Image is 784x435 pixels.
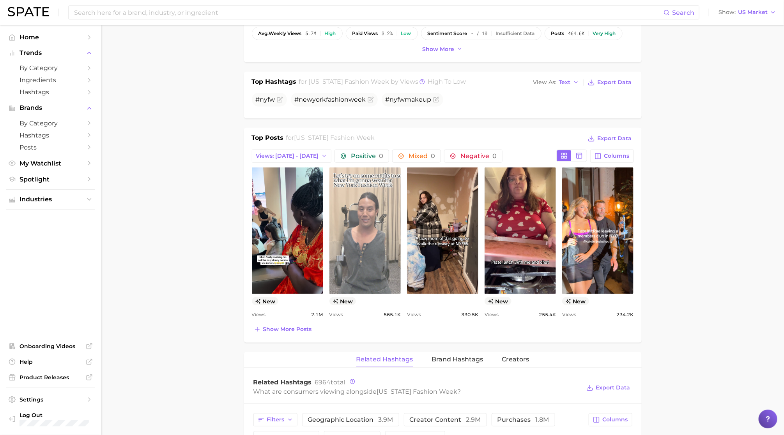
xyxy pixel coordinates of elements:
span: Home [19,33,82,41]
span: 5.7m [306,31,317,36]
span: Posts [19,144,82,151]
span: fashion [326,96,349,103]
button: sentiment score- / 10Insufficient Data [421,27,542,40]
div: Very high [593,31,616,36]
button: View AsText [531,77,581,88]
span: Log Out [19,412,89,419]
span: Related Hashtags [253,379,312,386]
span: Show [719,10,736,14]
span: Views [562,310,576,319]
span: Search [672,9,694,16]
span: 2.1m [311,310,323,319]
span: new [252,297,279,305]
span: # [295,96,366,103]
a: Ingredients [6,74,95,86]
span: Show more posts [263,326,312,333]
span: high to low [428,78,466,85]
span: new [485,297,511,305]
a: Posts [6,141,95,153]
h1: Top Posts [252,133,284,145]
a: Onboarding Videos [6,340,95,352]
span: Help [19,358,82,365]
span: Product Releases [19,374,82,381]
span: Filters [267,416,285,423]
span: Related Hashtags [356,356,413,363]
button: ShowUS Market [717,7,778,18]
span: total [315,379,345,386]
abbr: average [258,30,269,36]
span: 6964 [315,379,331,386]
button: Columns [590,150,634,163]
button: Industries [6,194,95,205]
span: Negative [460,153,497,159]
span: posts [551,31,565,36]
a: Settings [6,394,95,405]
span: Brand Hashtags [432,356,483,363]
a: Hashtags [6,129,95,141]
button: Export Data [586,133,634,144]
button: Trends [6,47,95,59]
span: 565.1k [384,310,401,319]
span: Views: [DATE] - [DATE] [256,153,319,159]
span: 464.6k [568,31,585,36]
span: Columns [603,416,628,423]
span: by Category [19,120,82,127]
button: avg.weekly views5.7mHigh [252,27,343,40]
span: [US_STATE] fashion week [308,78,389,85]
div: Insufficient Data [496,31,535,36]
span: 234.2k [616,310,634,319]
span: View As [533,80,557,85]
a: My Watchlist [6,157,95,169]
span: new [299,96,313,103]
span: My Watchlist [19,160,82,167]
span: Positive [351,153,383,159]
span: Export Data [598,79,632,86]
span: 255.4k [539,310,556,319]
button: Export Data [584,382,632,393]
span: [US_STATE] fashion week [294,134,375,141]
button: posts464.6kVery high [545,27,623,40]
button: Export Data [586,77,634,88]
input: Search here for a brand, industry, or ingredient [73,6,664,19]
span: Spotlight [19,176,82,183]
a: Help [6,356,95,368]
h1: Top Hashtags [252,77,297,88]
div: Low [401,31,411,36]
button: Flag as miscategorized or irrelevant [277,97,283,103]
span: by Category [19,64,82,72]
span: 2.9m [466,416,481,423]
span: US Market [738,10,768,14]
span: 3.2% [382,31,393,36]
span: new [329,297,356,305]
span: york [313,96,326,103]
span: #nyfwmakeup [386,96,432,103]
a: Home [6,31,95,43]
span: Views [252,310,266,319]
a: Product Releases [6,372,95,383]
span: geographic location [308,417,393,423]
img: SPATE [8,7,49,16]
button: Show more posts [252,324,314,335]
button: Show more [421,44,465,55]
button: Columns [589,413,632,426]
span: 3.9m [379,416,393,423]
span: week [349,96,366,103]
h2: for [286,133,375,145]
div: High [325,31,336,36]
span: 0 [492,152,497,160]
span: Mixed [409,153,435,159]
a: by Category [6,117,95,129]
span: Trends [19,49,82,56]
div: What are consumers viewing alongside ? [253,386,581,397]
span: Columns [604,153,630,159]
a: Hashtags [6,86,95,98]
span: Text [559,80,571,85]
span: 0 [379,152,383,160]
span: 1.8m [536,416,549,423]
span: paid views [352,31,378,36]
button: Brands [6,102,95,114]
button: Views: [DATE] - [DATE] [252,150,332,163]
button: paid views3.2%Low [346,27,418,40]
span: #nyfw [256,96,275,103]
span: sentiment score [428,31,467,36]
